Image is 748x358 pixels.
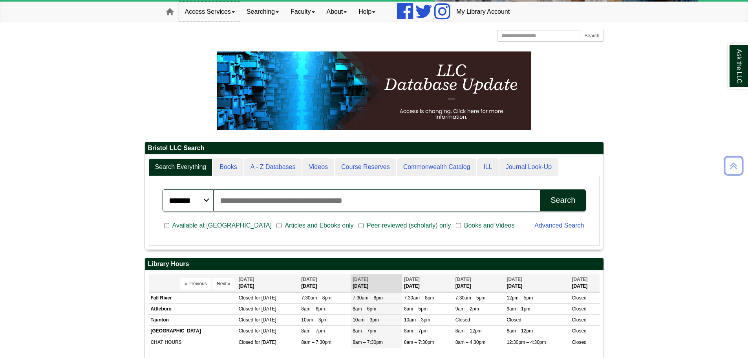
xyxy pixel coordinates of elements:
[507,317,521,323] span: Closed
[213,158,243,176] a: Books
[507,328,533,334] span: 8am – 12pm
[351,274,402,292] th: [DATE]
[364,221,454,230] span: Peer reviewed (scholarly) only
[239,317,253,323] span: Closed
[456,222,461,229] input: Books and Videos
[572,306,586,312] span: Closed
[301,340,331,345] span: 8am – 7:30pm
[299,274,351,292] th: [DATE]
[254,317,276,323] span: for [DATE]
[241,2,285,22] a: Searching
[149,326,237,337] td: [GEOGRAPHIC_DATA]
[149,304,237,315] td: Attleboro
[239,328,253,334] span: Closed
[507,277,522,282] span: [DATE]
[180,278,211,290] button: « Previous
[540,189,585,211] button: Search
[285,2,321,22] a: Faculty
[145,258,604,270] h2: Library Hours
[572,317,586,323] span: Closed
[358,222,364,229] input: Peer reviewed (scholarly) only
[239,295,253,301] span: Closed
[353,317,379,323] span: 10am – 3pm
[455,295,486,301] span: 7:30am – 5pm
[505,274,570,292] th: [DATE]
[455,317,470,323] span: Closed
[534,222,584,229] a: Advanced Search
[149,158,213,176] a: Search Everything
[145,142,604,154] h2: Bristol LLC Search
[455,306,479,312] span: 9am – 2pm
[404,328,428,334] span: 8am – 7pm
[572,340,586,345] span: Closed
[507,295,533,301] span: 12pm – 5pm
[450,2,516,22] a: My Library Account
[149,292,237,303] td: Fall River
[353,306,376,312] span: 8am – 6pm
[212,278,235,290] button: Next »
[254,306,276,312] span: for [DATE]
[404,295,434,301] span: 7:30am – 8pm
[244,158,302,176] a: A - Z Databases
[335,158,396,176] a: Course Reserves
[353,2,381,22] a: Help
[404,317,430,323] span: 10am – 3pm
[353,340,383,345] span: 8am – 7:30pm
[404,277,420,282] span: [DATE]
[455,328,482,334] span: 8am – 12pm
[301,317,327,323] span: 10am – 3pm
[301,277,317,282] span: [DATE]
[149,337,237,348] td: CHAT HOURS
[550,196,575,205] div: Search
[402,274,454,292] th: [DATE]
[254,328,276,334] span: for [DATE]
[404,306,428,312] span: 8am – 5pm
[239,306,253,312] span: Closed
[580,30,604,42] button: Search
[477,158,498,176] a: ILL
[164,222,169,229] input: Available at [GEOGRAPHIC_DATA]
[321,2,353,22] a: About
[353,277,368,282] span: [DATE]
[301,328,325,334] span: 8am – 7pm
[572,295,586,301] span: Closed
[179,2,241,22] a: Access Services
[301,295,331,301] span: 7:30am – 8pm
[454,274,505,292] th: [DATE]
[507,306,530,312] span: 9am – 1pm
[149,315,237,326] td: Taunton
[169,221,275,230] span: Available at [GEOGRAPHIC_DATA]
[572,277,587,282] span: [DATE]
[239,340,253,345] span: Closed
[302,158,334,176] a: Videos
[254,340,276,345] span: for [DATE]
[282,221,357,230] span: Articles and Ebooks only
[721,160,746,171] a: Back to Top
[353,295,383,301] span: 7:30am – 8pm
[455,340,486,345] span: 8am – 4:30pm
[507,340,546,345] span: 12:30pm – 4:30pm
[217,51,531,130] img: HTML tutorial
[353,328,376,334] span: 8am – 7pm
[570,274,599,292] th: [DATE]
[301,306,325,312] span: 8am – 6pm
[404,340,434,345] span: 8am – 7:30pm
[461,221,518,230] span: Books and Videos
[397,158,477,176] a: Commonwealth Catalog
[572,328,586,334] span: Closed
[499,158,558,176] a: Journal Look-Up
[237,274,300,292] th: [DATE]
[455,277,471,282] span: [DATE]
[276,222,282,229] input: Articles and Ebooks only
[254,295,276,301] span: for [DATE]
[239,277,254,282] span: [DATE]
